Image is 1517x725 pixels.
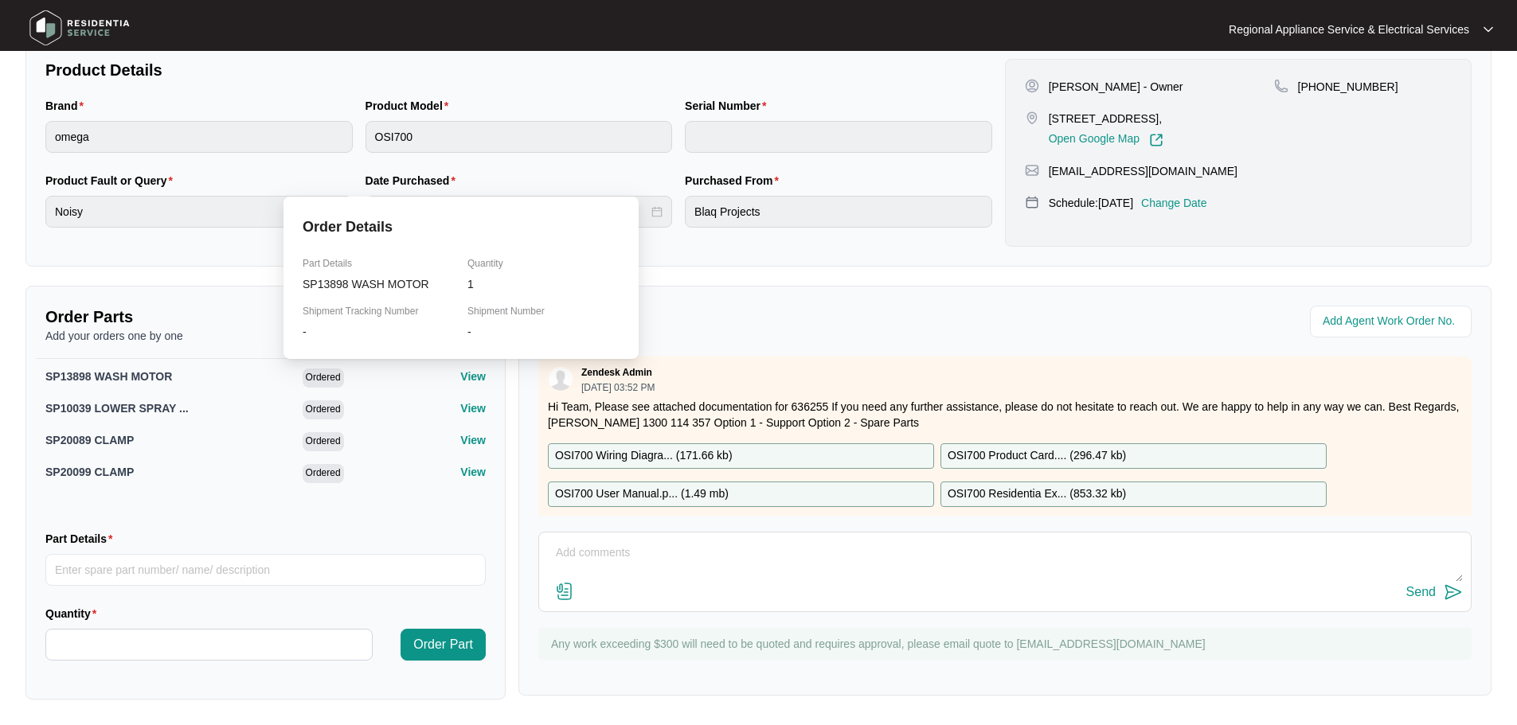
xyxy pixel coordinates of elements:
label: Product Fault or Query [45,173,179,189]
p: - [467,324,620,340]
label: Purchased From [685,173,785,189]
img: user-pin [1025,79,1039,93]
input: Product Model [366,121,673,153]
p: - [303,324,455,340]
button: Order Part [401,629,486,661]
span: Ordered [303,464,344,483]
p: [DATE] 03:52 PM [581,383,655,392]
p: SP13898 WASH MOTOR [303,276,455,292]
p: [PHONE_NUMBER] [1298,79,1398,95]
img: residentia service logo [24,4,135,52]
img: map-pin [1025,111,1039,125]
img: send-icon.svg [1444,583,1463,602]
p: Quantity [467,257,620,270]
input: Product Fault or Query [45,196,353,228]
span: Ordered [303,368,344,388]
p: Shipment Tracking Number [303,305,455,318]
p: OSI700 Residentia Ex... ( 853.32 kb ) [948,485,1126,503]
p: OSI700 User Manual.p... ( 1.49 mb ) [555,485,729,503]
a: Open Google Map [1049,133,1163,147]
span: SP13898 WASH MOTOR [45,370,172,383]
p: Zendesk Admin [581,366,652,379]
input: Purchased From [685,196,992,228]
span: Ordered [303,400,344,419]
input: Serial Number [685,121,992,153]
p: View [460,400,486,416]
button: Send [1406,582,1463,603]
p: Order Details [303,216,620,257]
span: SP20099 CLAMP [45,466,134,478]
p: Shipment Number [467,305,620,318]
label: Serial Number [685,98,772,114]
p: Add your orders one by one [45,328,486,344]
img: map-pin [1025,195,1039,209]
input: Part Details [45,554,486,586]
span: Order Part [413,635,473,654]
p: [STREET_ADDRESS], [1049,111,1163,127]
p: Any work exceeding $300 will need to be quoted and requires approval, please email quote to [EMAI... [551,636,1464,652]
img: user.svg [549,367,573,391]
p: Regional Appliance Service & Electrical Services [1229,21,1469,37]
label: Product Model [366,98,455,114]
p: OSI700 Wiring Diagra... ( 171.66 kb ) [555,447,733,465]
p: Order Parts [45,306,486,328]
span: Ordered [303,432,344,451]
p: Comments [538,306,994,328]
img: Link-External [1149,133,1163,147]
input: Brand [45,121,353,153]
p: Change Date [1141,195,1207,211]
p: View [460,432,486,448]
img: file-attachment-doc.svg [555,582,574,601]
div: Send [1406,585,1436,599]
p: Product Details [45,59,992,81]
p: Schedule: [DATE] [1049,195,1133,211]
span: SP10039 LOWER SPRAY ... [45,402,189,415]
p: Part Details [303,257,455,270]
label: Part Details [45,531,119,547]
p: [EMAIL_ADDRESS][DOMAIN_NAME] [1049,163,1237,179]
p: 1 [467,276,620,292]
p: [PERSON_NAME] - Owner [1049,79,1183,95]
input: Quantity [46,630,372,660]
p: View [460,368,486,384]
p: View [460,464,486,480]
img: dropdown arrow [1484,25,1493,33]
img: map-pin [1025,163,1039,177]
p: Hi Team, Please see attached documentation for 636255 If you need any further assistance, please ... [548,399,1462,431]
label: Date Purchased [366,173,462,189]
label: Quantity [45,606,103,622]
input: Add Agent Work Order No. [1323,312,1462,331]
p: OSI700 Product Card.... ( 296.47 kb ) [948,447,1126,465]
span: SP20089 CLAMP [45,434,134,446]
img: map-pin [1274,79,1288,93]
label: Brand [45,98,90,114]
